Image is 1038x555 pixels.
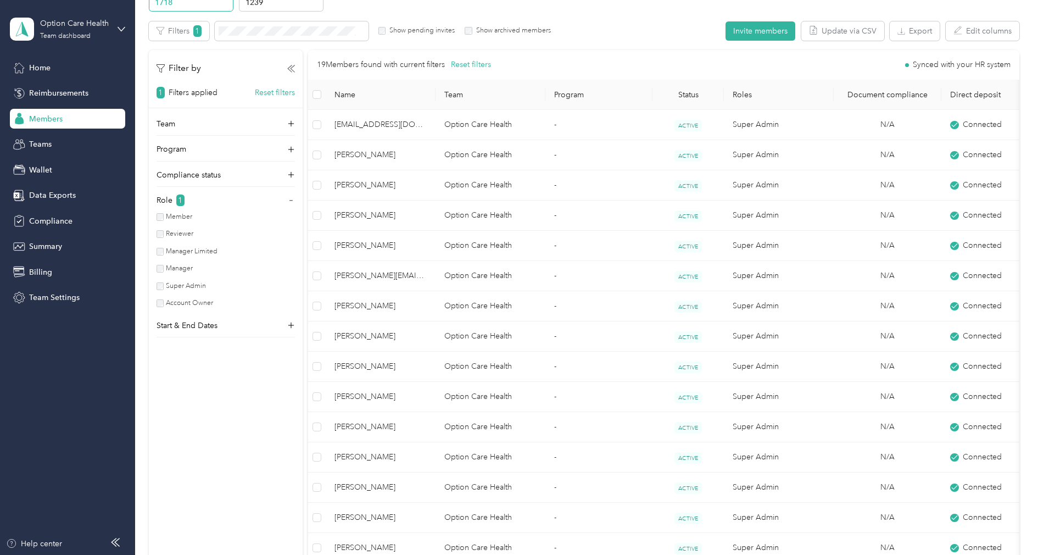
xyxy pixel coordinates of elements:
span: [EMAIL_ADDRESS][DOMAIN_NAME] (You) [334,119,427,131]
label: Account Owner [164,298,213,308]
span: Team Settings [29,292,80,303]
span: [PERSON_NAME] [334,512,427,524]
td: Option Care Health [436,412,545,442]
span: ACTIVE [674,331,702,343]
span: Reimbursements [29,87,88,99]
button: Help center [6,538,62,550]
label: Manager Limited [164,247,217,257]
td: - [545,140,652,170]
span: N/A [880,240,895,252]
span: ACTIVE [674,422,702,434]
button: Export [890,21,940,41]
p: Filters applied [169,87,217,98]
span: N/A [880,451,895,463]
span: N/A [880,270,895,282]
td: - [545,473,652,503]
span: Compliance [29,215,72,227]
span: N/A [880,391,895,403]
th: Status [652,80,724,110]
span: N/A [880,119,895,131]
td: Option Care Health [436,442,545,473]
td: - [545,170,652,201]
td: - [545,412,652,442]
td: Super Admin [724,170,834,201]
div: Document compliance [842,90,933,99]
span: Connected [963,330,1002,342]
td: Ruth Jones [326,201,436,231]
td: Super Admin [724,352,834,382]
th: Roles [724,80,834,110]
span: Home [29,62,51,74]
span: [PERSON_NAME] [334,240,427,252]
td: Super Admin [724,473,834,503]
td: Option Care Health [436,201,545,231]
td: Collin Riggs [326,140,436,170]
td: Christine Spagnola [326,170,436,201]
td: Option Care Health [436,110,545,140]
span: ACTIVE [674,543,702,554]
span: Connected [963,270,1002,282]
span: N/A [880,542,895,554]
p: Start & End Dates [157,320,217,331]
iframe: Everlance-gr Chat Button Frame [976,493,1038,555]
td: Option Care Health [436,352,545,382]
span: ACTIVE [674,180,702,192]
span: [PERSON_NAME] [334,149,427,161]
span: Connected [963,300,1002,312]
td: Super Admin [724,412,834,442]
span: [PERSON_NAME] [334,542,427,554]
td: Emily Willig [326,231,436,261]
span: ACTIVE [674,241,702,252]
span: ACTIVE [674,362,702,373]
td: Option Care Health [436,382,545,412]
td: - [545,201,652,231]
button: Invite members [726,21,795,41]
td: Super Admin [724,110,834,140]
p: Team [157,118,175,130]
p: Compliance status [157,169,221,181]
span: [PERSON_NAME] [334,300,427,312]
span: ACTIVE [674,120,702,131]
span: Connected [963,179,1002,191]
span: N/A [880,149,895,161]
td: Jenish Bhagwakar [326,473,436,503]
td: - [545,382,652,412]
span: [PERSON_NAME] [334,481,427,493]
p: Filter by [157,62,201,75]
td: Greg Marnul [326,291,436,321]
span: ACTIVE [674,513,702,524]
span: Teams [29,138,52,150]
span: [PERSON_NAME] [334,360,427,373]
td: Super Admin [724,261,834,291]
td: Super Admin [724,321,834,352]
span: ACTIVE [674,392,702,403]
span: Connected [963,149,1002,161]
td: Richard Nims [326,382,436,412]
span: Connected [963,421,1002,433]
td: Option Care Health [436,261,545,291]
span: Billing [29,267,52,278]
td: Super Admin [724,231,834,261]
span: N/A [880,179,895,191]
span: [PERSON_NAME] [334,451,427,463]
td: - [545,110,652,140]
td: Option Care Health [436,140,545,170]
td: Super Admin [724,291,834,321]
span: Wallet [29,164,52,176]
span: Data Exports [29,190,76,201]
label: Manager [164,264,193,274]
button: Edit columns [946,21,1019,41]
span: Name [334,90,427,99]
span: Connected [963,360,1002,373]
span: Connected [963,119,1002,131]
button: Update via CSV [801,21,884,41]
th: Name [326,80,436,110]
span: N/A [880,209,895,221]
th: Team [436,80,545,110]
span: Synced with your HR system [913,61,1011,69]
span: [PERSON_NAME][EMAIL_ADDRESS][PERSON_NAME][DOMAIN_NAME] [334,270,427,282]
label: Reviewer [164,229,193,239]
td: Suraj Patel [326,321,436,352]
th: Program [545,80,652,110]
td: - [545,231,652,261]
